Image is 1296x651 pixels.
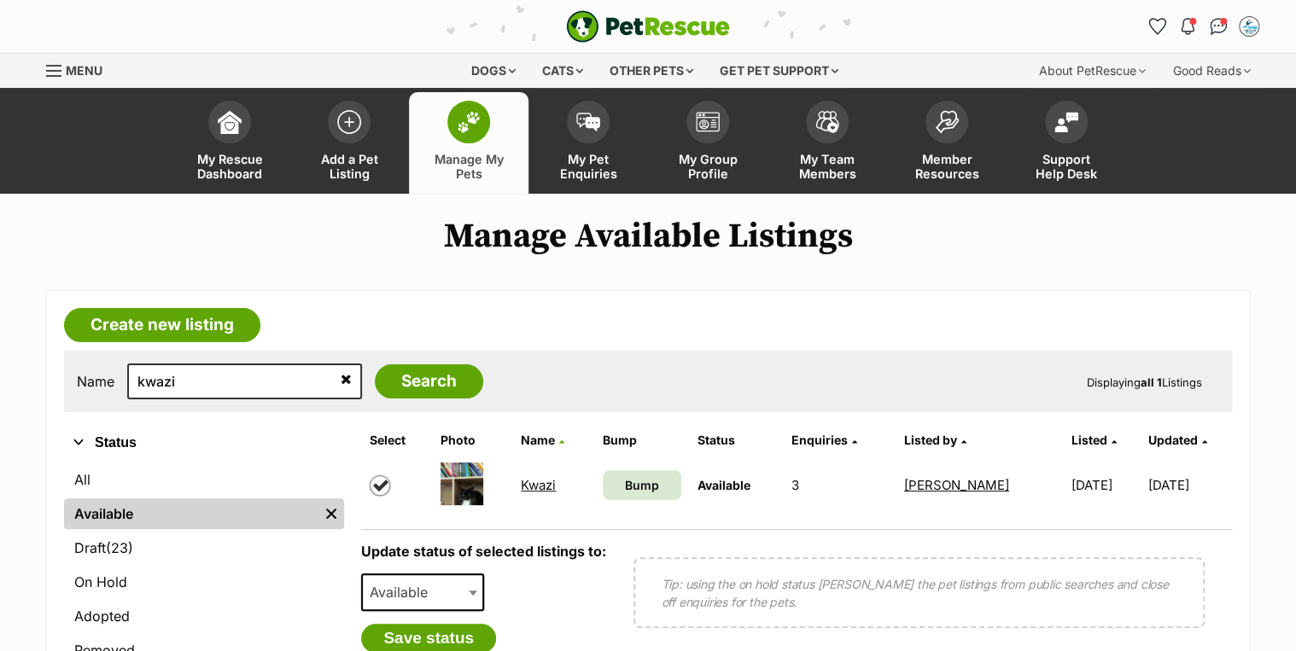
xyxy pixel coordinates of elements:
[596,427,689,454] th: Bump
[661,575,1177,611] p: Tip: using the on hold status [PERSON_NAME] the pet listings from public searches and close off e...
[789,152,866,181] span: My Team Members
[1174,13,1201,40] button: Notifications
[311,152,388,181] span: Add a Pet Listing
[528,92,648,194] a: My Pet Enquiries
[191,152,268,181] span: My Rescue Dashboard
[690,427,783,454] th: Status
[434,427,512,454] th: Photo
[908,152,985,181] span: Member Resources
[791,433,848,447] span: translation missing: en.admin.listings.index.attributes.enquiries
[566,10,730,43] img: logo-e224e6f780fb5917bec1dbf3a21bbac754714ae5b6737aabdf751b685950b380.svg
[289,92,409,194] a: Add a Pet Listing
[1210,18,1228,35] img: chat-41dd97257d64d25036548639549fe6c8038ab92f7586957e7f3b1b290dea8141.svg
[708,54,850,88] div: Get pet support
[550,152,627,181] span: My Pet Enquiries
[521,433,555,447] span: Name
[598,54,705,88] div: Other pets
[815,111,839,133] img: team-members-icon-5396bd8760b3fe7c0b43da4ab00e1e3bb1a5d9ba89233759b79545d2d3fc5d0d.svg
[1148,433,1198,447] span: Updated
[64,498,318,529] a: Available
[363,427,432,454] th: Select
[46,54,114,84] a: Menu
[904,433,966,447] a: Listed by
[64,532,344,563] a: Draft
[1143,13,1263,40] ul: Account quick links
[1071,433,1117,447] a: Listed
[106,538,133,558] span: (23)
[409,92,528,194] a: Manage My Pets
[1141,375,1162,389] strong: all 1
[64,567,344,597] a: On Hold
[1065,456,1147,514] td: [DATE]
[363,580,445,604] span: Available
[361,573,484,611] span: Available
[361,543,606,560] label: Update status of selected listings to:
[1205,13,1232,40] a: Conversations
[1028,152,1105,181] span: Support Help Desk
[566,10,730,43] a: PetRescue
[66,63,102,78] span: Menu
[1007,92,1126,194] a: Support Help Desk
[64,601,344,631] a: Adopted
[521,433,564,447] a: Name
[669,152,746,181] span: My Group Profile
[530,54,595,88] div: Cats
[935,110,959,133] img: member-resources-icon-8e73f808a243e03378d46382f2149f9095a855e16c252ad45f914b54edf8863c.svg
[696,112,720,132] img: group-profile-icon-3fa3cf56718a62981997c0bc7e787c4b2cf8bcc04b72c1350f741eb67cf2f40e.svg
[318,498,344,529] a: Remove filter
[1087,375,1202,389] span: Displaying Listings
[1181,18,1194,35] img: notifications-46538b983faf8c2785f20acdc204bb7945ddae34d4c08c2a6579f10ce5e182be.svg
[1143,13,1170,40] a: Favourites
[697,478,750,492] span: Available
[1148,456,1230,514] td: [DATE]
[218,110,242,134] img: dashboard-icon-eb2f2d2d3e046f16d808141f083e7271f6b2e854fb5c12c21221c1fb7104beca.svg
[64,308,260,342] a: Create new listing
[1071,433,1107,447] span: Listed
[375,364,483,398] input: Search
[64,464,344,495] a: All
[1161,54,1263,88] div: Good Reads
[887,92,1007,194] a: Member Resources
[170,92,289,194] a: My Rescue Dashboard
[1027,54,1158,88] div: About PetRescue
[603,470,682,500] a: Bump
[337,110,361,134] img: add-pet-listing-icon-0afa8454b4691262ce3f59096e99ab1cd57d4a30225e0717b998d2c9b9846f56.svg
[648,92,768,194] a: My Group Profile
[1054,112,1078,132] img: help-desk-icon-fdf02630f3aa405de69fd3d07c3f3aa587a6932b1a1747fa1d2bba05be0121f9.svg
[904,477,1009,493] a: [PERSON_NAME]
[768,92,887,194] a: My Team Members
[430,152,507,181] span: Manage My Pets
[576,113,600,131] img: pet-enquiries-icon-7e3ad2cf08bfb03b45e93fb7055b45f3efa6380592205ae92323e6603595dc1f.svg
[1235,13,1263,40] button: My account
[457,111,481,133] img: manage-my-pets-icon-02211641906a0b7f246fdf0571729dbe1e7629f14944591b6c1af311fb30b64b.svg
[77,374,114,389] label: Name
[785,456,896,514] td: 3
[64,432,344,454] button: Status
[1148,433,1207,447] a: Updated
[1241,18,1258,35] img: Tatum Osborne profile pic
[521,477,556,493] a: Kwazi
[625,476,659,494] span: Bump
[904,433,957,447] span: Listed by
[791,433,857,447] a: Enquiries
[459,54,528,88] div: Dogs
